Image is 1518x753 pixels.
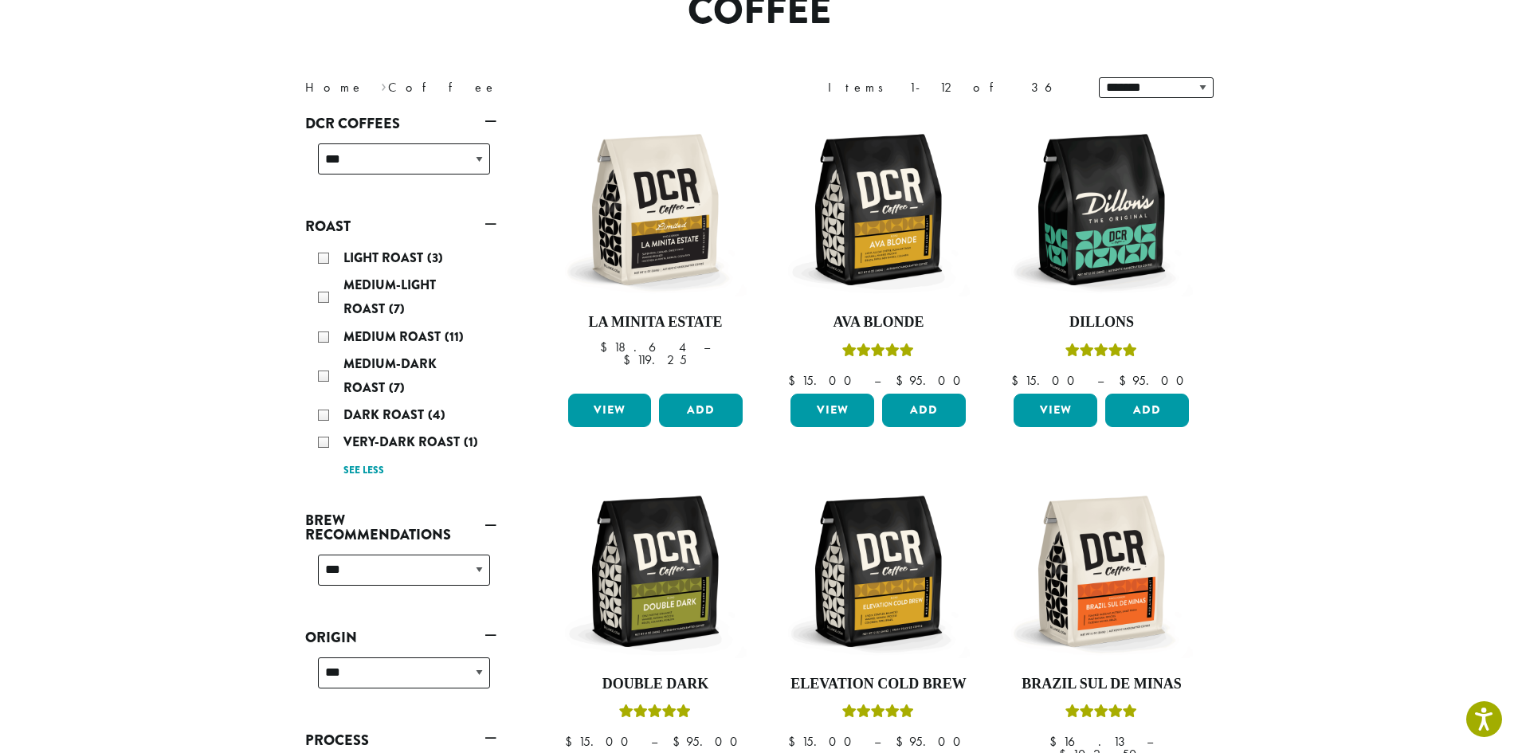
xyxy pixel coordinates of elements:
[1119,372,1191,389] bdi: 95.00
[445,327,464,346] span: (11)
[1065,702,1137,726] div: Rated 5.00 out of 5
[1011,372,1025,389] span: $
[343,276,436,318] span: Medium-Light Roast
[564,314,747,331] h4: La Minita Estate
[1147,733,1153,750] span: –
[1049,733,1132,750] bdi: 16.13
[788,733,802,750] span: $
[305,137,496,194] div: DCR Coffees
[896,733,909,750] span: $
[600,339,688,355] bdi: 18.64
[1010,118,1193,387] a: DillonsRated 5.00 out of 5
[788,733,859,750] bdi: 15.00
[651,733,657,750] span: –
[673,733,686,750] span: $
[842,341,914,365] div: Rated 5.00 out of 5
[1010,118,1193,301] img: DCR-12oz-Dillons-Stock-scaled.png
[1010,480,1193,663] img: DCR-12oz-Brazil-Sul-De-Minas-Stock-scaled.png
[896,733,968,750] bdi: 95.00
[1097,372,1104,389] span: –
[790,394,874,427] a: View
[343,406,428,424] span: Dark Roast
[786,480,970,663] img: DCR-12oz-Elevation-Cold-Brew-Stock-scaled.png
[828,78,1075,97] div: Items 1-12 of 36
[1065,341,1137,365] div: Rated 5.00 out of 5
[1014,394,1097,427] a: View
[305,651,496,708] div: Origin
[896,372,909,389] span: $
[305,213,496,240] a: Roast
[619,702,691,726] div: Rated 4.50 out of 5
[882,394,966,427] button: Add
[623,351,637,368] span: $
[305,240,496,488] div: Roast
[343,249,427,267] span: Light Roast
[565,733,636,750] bdi: 15.00
[704,339,710,355] span: –
[305,78,735,97] nav: Breadcrumb
[1010,676,1193,693] h4: Brazil Sul De Minas
[389,300,405,318] span: (7)
[896,372,968,389] bdi: 95.00
[786,118,970,301] img: DCR-12oz-Ava-Blonde-Stock-scaled.png
[788,372,859,389] bdi: 15.00
[786,676,970,693] h4: Elevation Cold Brew
[786,314,970,331] h4: Ava Blonde
[1049,733,1063,750] span: $
[842,702,914,726] div: Rated 5.00 out of 5
[874,372,881,389] span: –
[1011,372,1082,389] bdi: 15.00
[305,624,496,651] a: Origin
[564,676,747,693] h4: Double Dark
[565,733,579,750] span: $
[874,733,881,750] span: –
[305,110,496,137] a: DCR Coffees
[623,351,687,368] bdi: 119.25
[563,118,747,301] img: DCR-12oz-La-Minita-Estate-Stock-scaled.png
[343,327,445,346] span: Medium Roast
[564,118,747,387] a: La Minita Estate
[305,507,496,548] a: Brew Recommendations
[659,394,743,427] button: Add
[786,118,970,387] a: Ava BlondeRated 5.00 out of 5
[389,378,405,397] span: (7)
[305,548,496,605] div: Brew Recommendations
[381,73,386,97] span: ›
[568,394,652,427] a: View
[464,433,478,451] span: (1)
[305,79,364,96] a: Home
[788,372,802,389] span: $
[428,406,445,424] span: (4)
[427,249,443,267] span: (3)
[1119,372,1132,389] span: $
[1010,314,1193,331] h4: Dillons
[673,733,745,750] bdi: 95.00
[343,433,464,451] span: Very-Dark Roast
[600,339,614,355] span: $
[343,463,384,479] a: See less
[1105,394,1189,427] button: Add
[343,355,437,397] span: Medium-Dark Roast
[563,480,747,663] img: DCR-12oz-Double-Dark-Stock-scaled.png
